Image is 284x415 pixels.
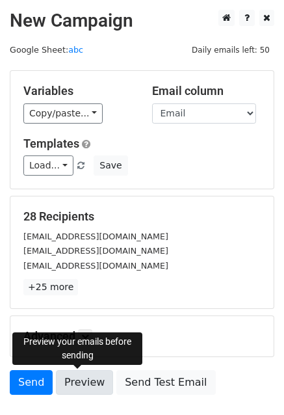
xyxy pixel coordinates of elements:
a: Load... [23,155,73,176]
h2: New Campaign [10,10,274,32]
span: Daily emails left: 50 [187,43,274,57]
small: [EMAIL_ADDRESS][DOMAIN_NAME] [23,232,168,241]
a: Send [10,370,53,395]
a: Daily emails left: 50 [187,45,274,55]
a: Copy/paste... [23,103,103,124]
iframe: Chat Widget [219,353,284,415]
small: [EMAIL_ADDRESS][DOMAIN_NAME] [23,246,168,256]
div: Preview your emails before sending [12,332,142,365]
h5: 28 Recipients [23,209,261,224]
a: +25 more [23,279,78,295]
small: Google Sheet: [10,45,83,55]
a: Send Test Email [116,370,215,395]
a: Preview [56,370,113,395]
a: abc [68,45,83,55]
button: Save [94,155,127,176]
small: [EMAIL_ADDRESS][DOMAIN_NAME] [23,261,168,271]
h5: Variables [23,84,133,98]
h5: Email column [152,84,261,98]
a: Templates [23,137,79,150]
